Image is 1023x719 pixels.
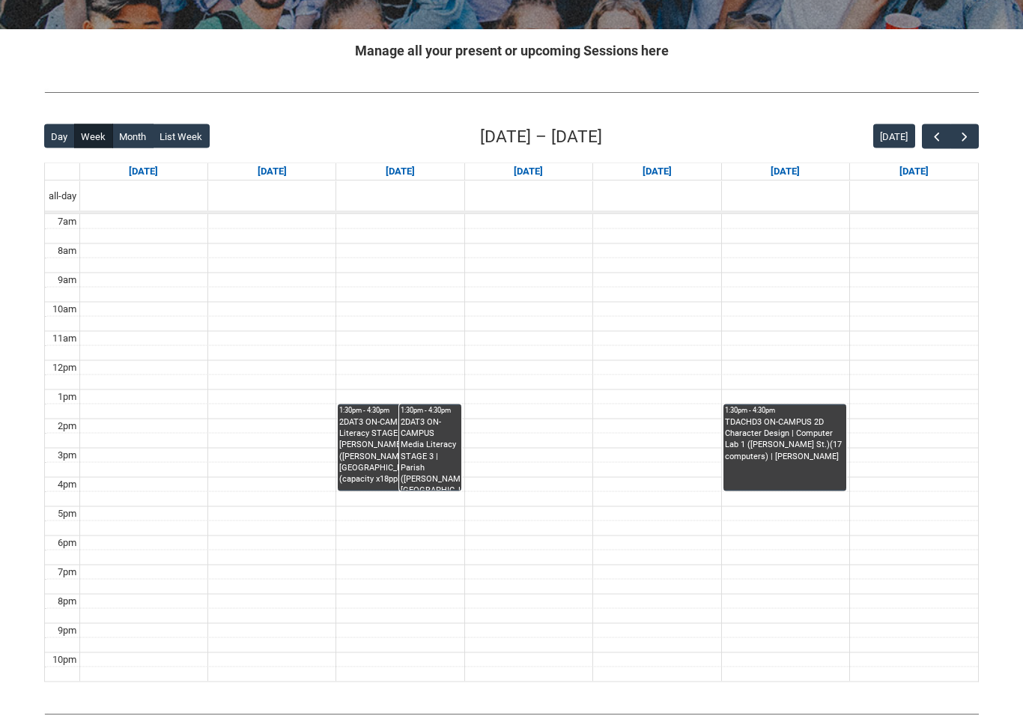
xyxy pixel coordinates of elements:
[383,164,418,180] a: Go to September 16, 2025
[873,124,915,148] button: [DATE]
[725,416,845,462] div: TDACHD3 ON-CAMPUS 2D Character Design | Computer Lab 1 ([PERSON_NAME] St.)(17 computers) | [PERSO...
[49,361,79,374] div: 12pm
[112,124,154,148] button: Month
[511,164,546,180] a: Go to September 17, 2025
[640,164,675,180] a: Go to September 18, 2025
[255,164,290,180] a: Go to September 15, 2025
[725,406,845,416] div: 1:30pm - 4:30pm
[339,406,459,416] div: 1:30pm - 4:30pm
[44,124,75,148] button: Day
[768,164,803,180] a: Go to September 19, 2025
[153,124,210,148] button: List Week
[55,449,79,462] div: 3pm
[401,416,459,491] div: 2DAT3 ON-CAMPUS Media Literacy STAGE 3 | Parish ([PERSON_NAME][GEOGRAPHIC_DATA].) (capacity x16ppl)
[55,419,79,433] div: 2pm
[55,273,79,287] div: 9am
[55,244,79,258] div: 8am
[480,125,602,148] h2: [DATE] – [DATE]
[55,536,79,550] div: 6pm
[55,595,79,608] div: 8pm
[46,189,79,203] span: all-day
[896,164,932,180] a: Go to September 20, 2025
[55,507,79,521] div: 5pm
[49,653,79,667] div: 10pm
[55,565,79,579] div: 7pm
[44,85,979,100] img: REDU_GREY_LINE
[339,416,459,485] div: 2DAT3 ON-CAMPUS Media Literacy STAGE 3 | [PERSON_NAME] ([PERSON_NAME][GEOGRAPHIC_DATA].) (capacit...
[55,478,79,491] div: 4pm
[55,390,79,404] div: 1pm
[950,124,979,149] button: Next Week
[49,332,79,345] div: 11am
[49,303,79,316] div: 10am
[74,124,113,148] button: Week
[126,164,161,180] a: Go to September 14, 2025
[922,124,950,149] button: Previous Week
[44,42,979,61] h2: Manage all your present or upcoming Sessions here
[55,215,79,228] div: 7am
[401,406,459,416] div: 1:30pm - 4:30pm
[55,624,79,637] div: 9pm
